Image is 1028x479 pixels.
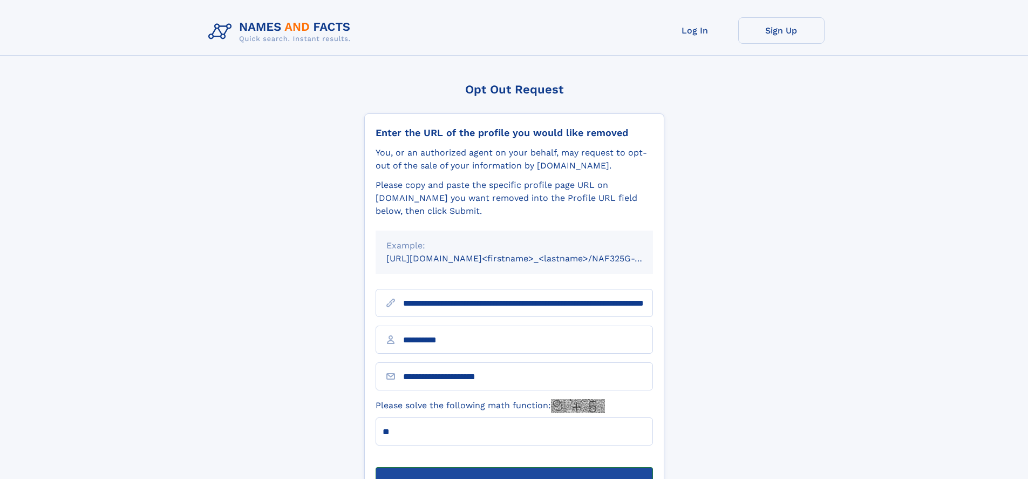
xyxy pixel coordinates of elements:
[204,17,359,46] img: Logo Names and Facts
[376,127,653,139] div: Enter the URL of the profile you would like removed
[376,146,653,172] div: You, or an authorized agent on your behalf, may request to opt-out of the sale of your informatio...
[386,253,673,264] small: [URL][DOMAIN_NAME]<firstname>_<lastname>/NAF325G-xxxxxxxx
[652,17,738,44] a: Log In
[376,399,605,413] label: Please solve the following math function:
[386,239,642,252] div: Example:
[738,17,825,44] a: Sign Up
[364,83,664,96] div: Opt Out Request
[376,179,653,218] div: Please copy and paste the specific profile page URL on [DOMAIN_NAME] you want removed into the Pr...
